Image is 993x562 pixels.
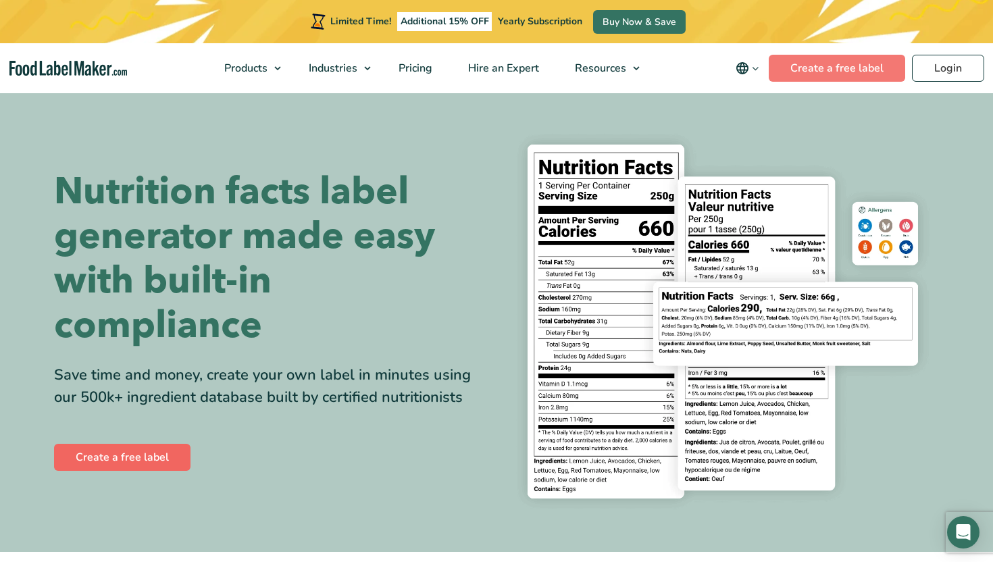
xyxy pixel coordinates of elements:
[397,12,492,31] span: Additional 15% OFF
[305,61,359,76] span: Industries
[54,170,486,348] h1: Nutrition facts label generator made easy with built-in compliance
[557,43,646,93] a: Resources
[291,43,378,93] a: Industries
[330,15,391,28] span: Limited Time!
[394,61,434,76] span: Pricing
[381,43,447,93] a: Pricing
[54,364,486,409] div: Save time and money, create your own label in minutes using our 500k+ ingredient database built b...
[947,516,979,548] div: Open Intercom Messenger
[464,61,540,76] span: Hire an Expert
[207,43,288,93] a: Products
[451,43,554,93] a: Hire an Expert
[54,444,190,471] a: Create a free label
[220,61,269,76] span: Products
[912,55,984,82] a: Login
[498,15,582,28] span: Yearly Subscription
[769,55,905,82] a: Create a free label
[593,10,686,34] a: Buy Now & Save
[571,61,628,76] span: Resources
